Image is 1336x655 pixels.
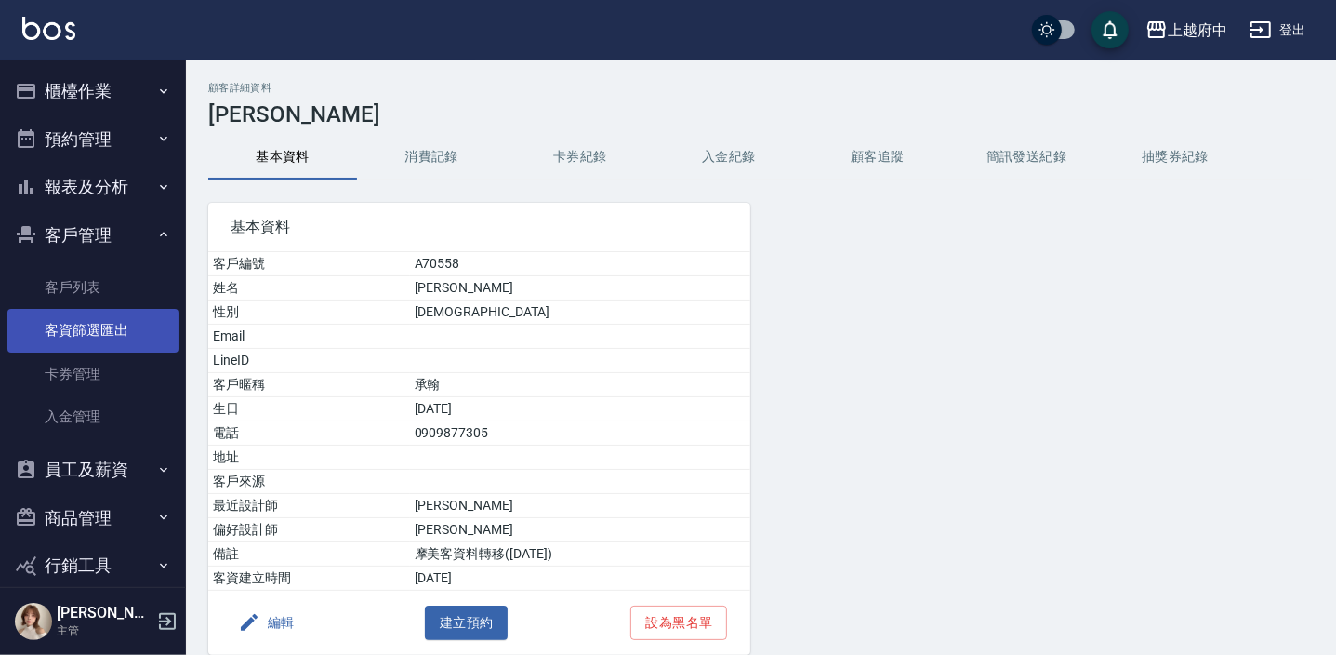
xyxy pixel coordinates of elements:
[1138,11,1235,49] button: 上越府中
[410,397,750,421] td: [DATE]
[952,135,1101,180] button: 簡訊發送紀錄
[803,135,952,180] button: 顧客追蹤
[7,67,179,115] button: 櫃檯作業
[655,135,803,180] button: 入金紀錄
[208,397,410,421] td: 生日
[410,301,750,325] td: [DEMOGRAPHIC_DATA]
[410,542,750,567] td: 摩美客資料轉移([DATE])
[7,494,179,542] button: 商品管理
[208,101,1314,127] h3: [PERSON_NAME]
[410,373,750,397] td: 承翰
[410,276,750,301] td: [PERSON_NAME]
[7,309,179,352] a: 客資篩選匯出
[231,606,302,640] button: 編輯
[1168,19,1227,42] div: 上越府中
[410,494,750,518] td: [PERSON_NAME]
[410,518,750,542] td: [PERSON_NAME]
[7,541,179,590] button: 行銷工具
[7,266,179,309] a: 客戶列表
[506,135,655,180] button: 卡券紀錄
[208,82,1314,94] h2: 顧客詳細資料
[22,17,75,40] img: Logo
[1101,135,1250,180] button: 抽獎券紀錄
[630,606,727,640] button: 設為黑名單
[1091,11,1129,48] button: save
[208,373,410,397] td: 客戶暱稱
[208,470,410,494] td: 客戶來源
[7,395,179,438] a: 入金管理
[208,542,410,567] td: 備註
[208,421,410,446] td: 電話
[7,353,179,395] a: 卡券管理
[357,135,506,180] button: 消費記錄
[57,622,152,639] p: 主管
[7,163,179,211] button: 報表及分析
[208,567,410,591] td: 客資建立時間
[7,211,179,260] button: 客戶管理
[7,115,179,164] button: 預約管理
[410,567,750,591] td: [DATE]
[208,446,410,470] td: 地址
[231,218,728,236] span: 基本資料
[57,604,152,622] h5: [PERSON_NAME]
[208,518,410,542] td: 偏好設計師
[208,494,410,518] td: 最近設計師
[208,135,357,180] button: 基本資料
[208,349,410,373] td: LineID
[208,252,410,276] td: 客戶編號
[425,606,509,640] button: 建立預約
[410,421,750,446] td: 0909877305
[208,301,410,325] td: 性別
[7,446,179,494] button: 員工及薪資
[1242,13,1314,47] button: 登出
[15,603,52,640] img: Person
[208,325,410,349] td: Email
[410,252,750,276] td: A70558
[208,276,410,301] td: 姓名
